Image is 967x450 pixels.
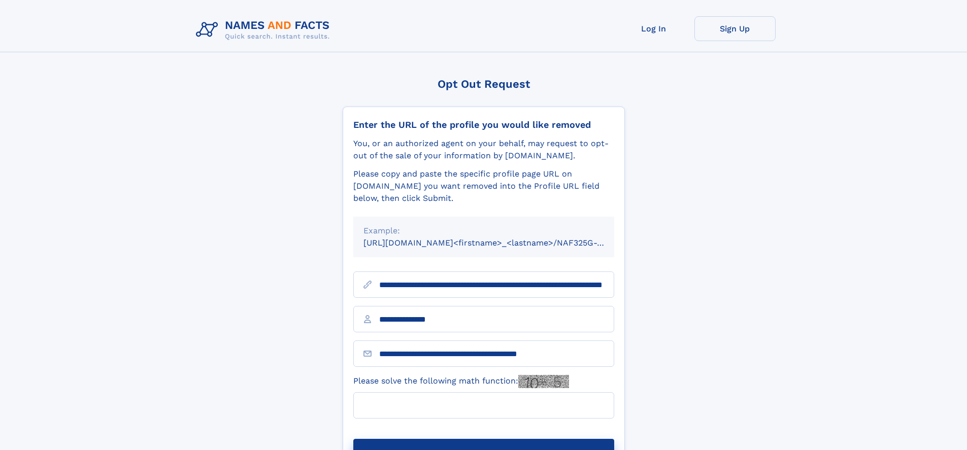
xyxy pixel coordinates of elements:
[343,78,625,90] div: Opt Out Request
[192,16,338,44] img: Logo Names and Facts
[363,238,633,248] small: [URL][DOMAIN_NAME]<firstname>_<lastname>/NAF325G-xxxxxxxx
[613,16,694,41] a: Log In
[694,16,776,41] a: Sign Up
[353,137,614,162] div: You, or an authorized agent on your behalf, may request to opt-out of the sale of your informatio...
[353,119,614,130] div: Enter the URL of the profile you would like removed
[353,168,614,204] div: Please copy and paste the specific profile page URL on [DOMAIN_NAME] you want removed into the Pr...
[363,225,604,237] div: Example:
[353,375,569,388] label: Please solve the following math function:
